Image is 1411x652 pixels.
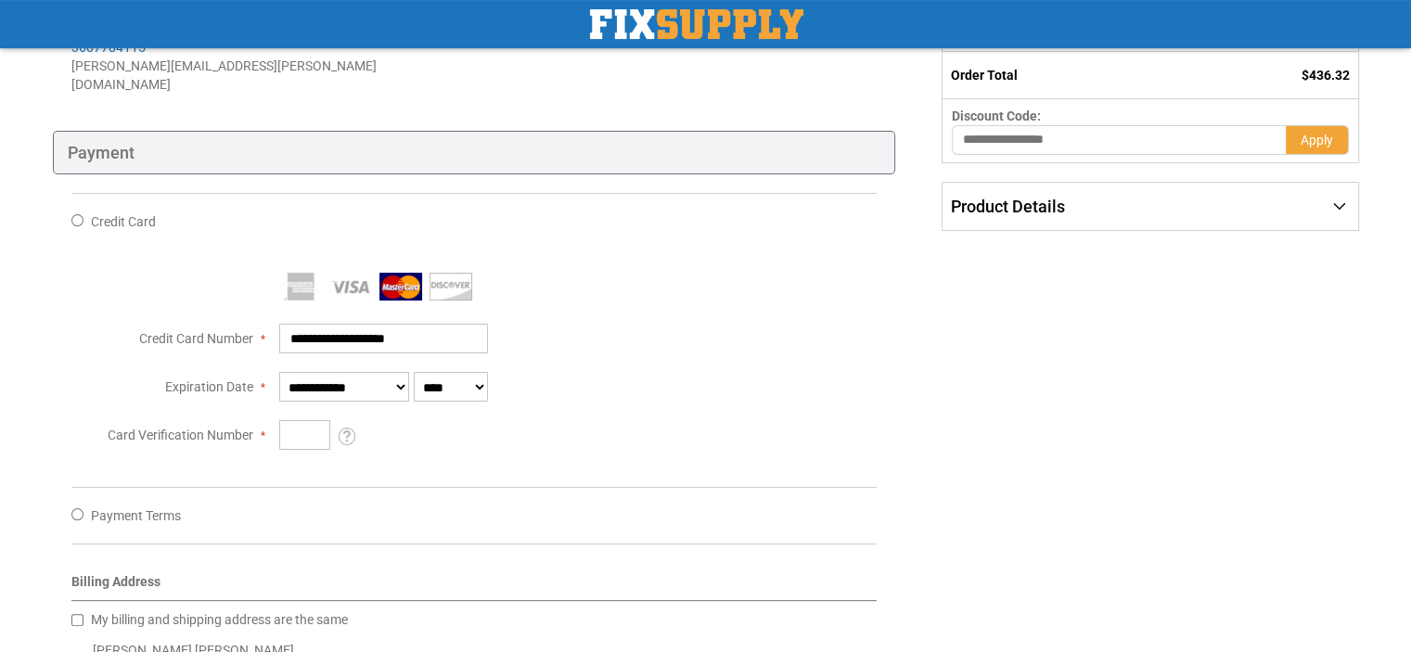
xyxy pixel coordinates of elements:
span: Product Details [951,197,1065,216]
span: Expiration Date [165,379,253,394]
div: Billing Address [71,572,878,601]
img: Visa [329,273,372,300]
span: [PERSON_NAME][EMAIL_ADDRESS][PERSON_NAME][DOMAIN_NAME] [71,58,377,92]
img: Fix Industrial Supply [590,9,803,39]
a: store logo [590,9,803,39]
span: $436.32 [1302,68,1350,83]
button: Apply [1286,125,1349,155]
img: American Express [279,273,322,300]
span: Credit Card [91,214,156,229]
img: MasterCard [379,273,422,300]
a: 3607784115 [71,40,146,55]
span: Discount Code: [952,109,1041,123]
span: Card Verification Number [108,428,253,442]
span: Payment Terms [91,508,181,523]
span: Credit Card Number [139,331,253,346]
img: Discover [430,273,472,300]
span: Apply [1301,133,1333,147]
span: My billing and shipping address are the same [91,612,348,627]
div: Payment [53,131,896,175]
strong: Order Total [951,68,1018,83]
